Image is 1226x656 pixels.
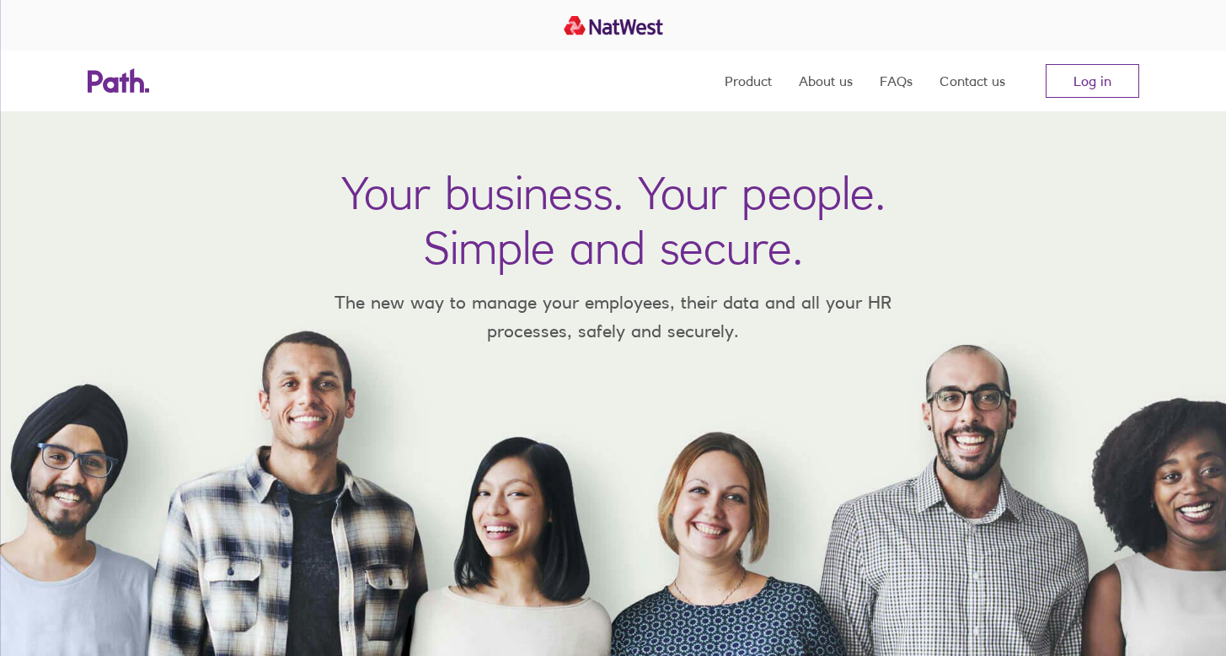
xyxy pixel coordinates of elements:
[725,51,772,111] a: Product
[310,288,917,345] p: The new way to manage your employees, their data and all your HR processes, safely and securely.
[341,165,886,275] h1: Your business. Your people. Simple and secure.
[799,51,853,111] a: About us
[880,51,913,111] a: FAQs
[1046,64,1139,98] a: Log in
[940,51,1005,111] a: Contact us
